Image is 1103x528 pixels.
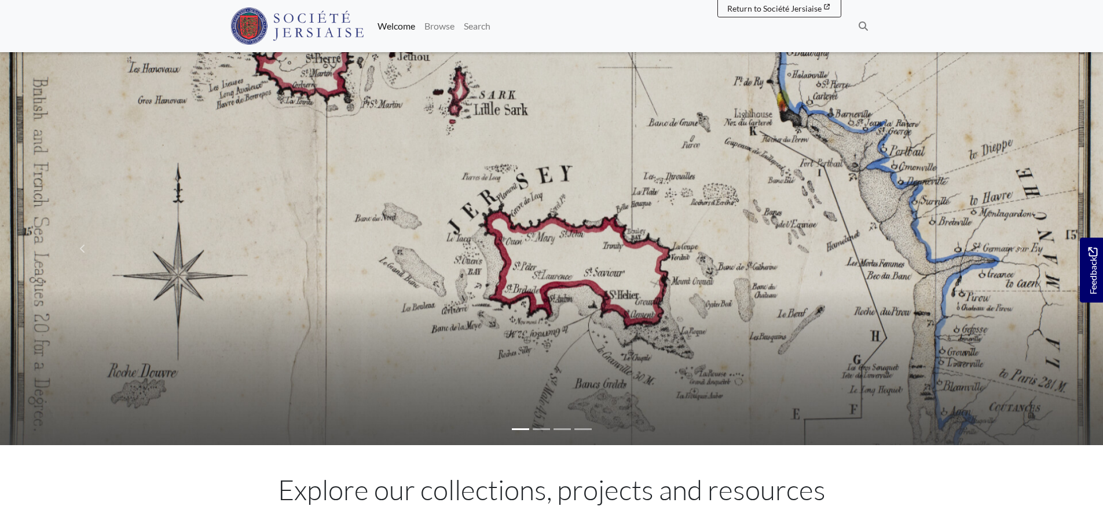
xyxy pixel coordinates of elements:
[230,473,873,507] h1: Explore our collections, projects and resources
[420,14,459,38] a: Browse
[230,5,364,48] a: Société Jersiaise logo
[937,52,1103,445] a: Move to next slideshow image
[230,8,364,45] img: Société Jersiaise
[373,14,420,38] a: Welcome
[459,14,495,38] a: Search
[727,3,822,13] span: Return to Société Jersiaise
